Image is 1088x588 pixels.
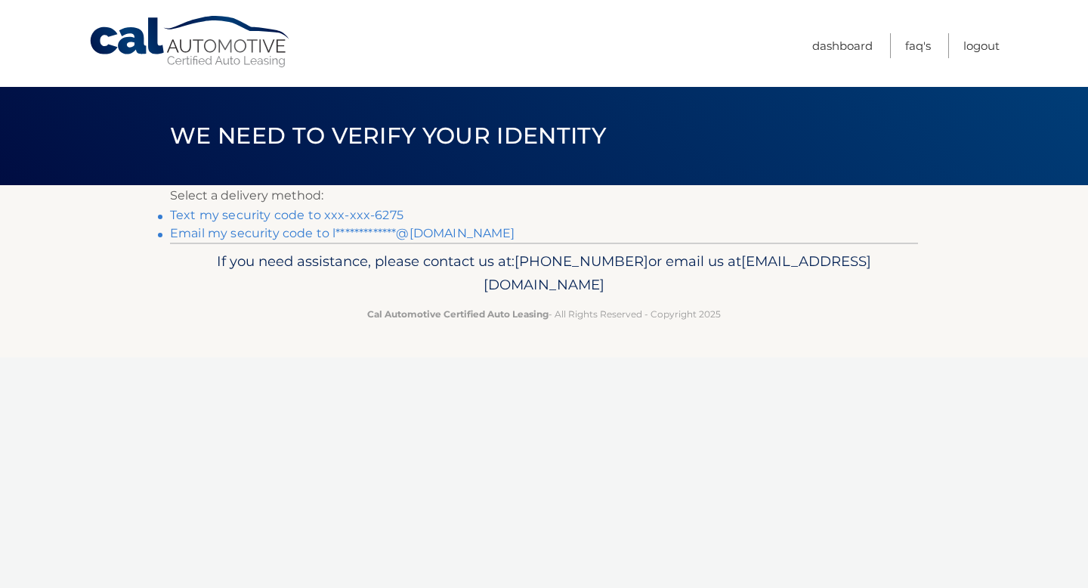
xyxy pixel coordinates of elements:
strong: Cal Automotive Certified Auto Leasing [367,308,549,320]
a: FAQ's [905,33,931,58]
p: If you need assistance, please contact us at: or email us at [180,249,908,298]
p: - All Rights Reserved - Copyright 2025 [180,306,908,322]
span: [PHONE_NUMBER] [515,252,648,270]
span: We need to verify your identity [170,122,606,150]
a: Logout [963,33,1000,58]
a: Cal Automotive [88,15,292,69]
a: Dashboard [812,33,873,58]
a: Text my security code to xxx-xxx-6275 [170,208,403,222]
p: Select a delivery method: [170,185,918,206]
